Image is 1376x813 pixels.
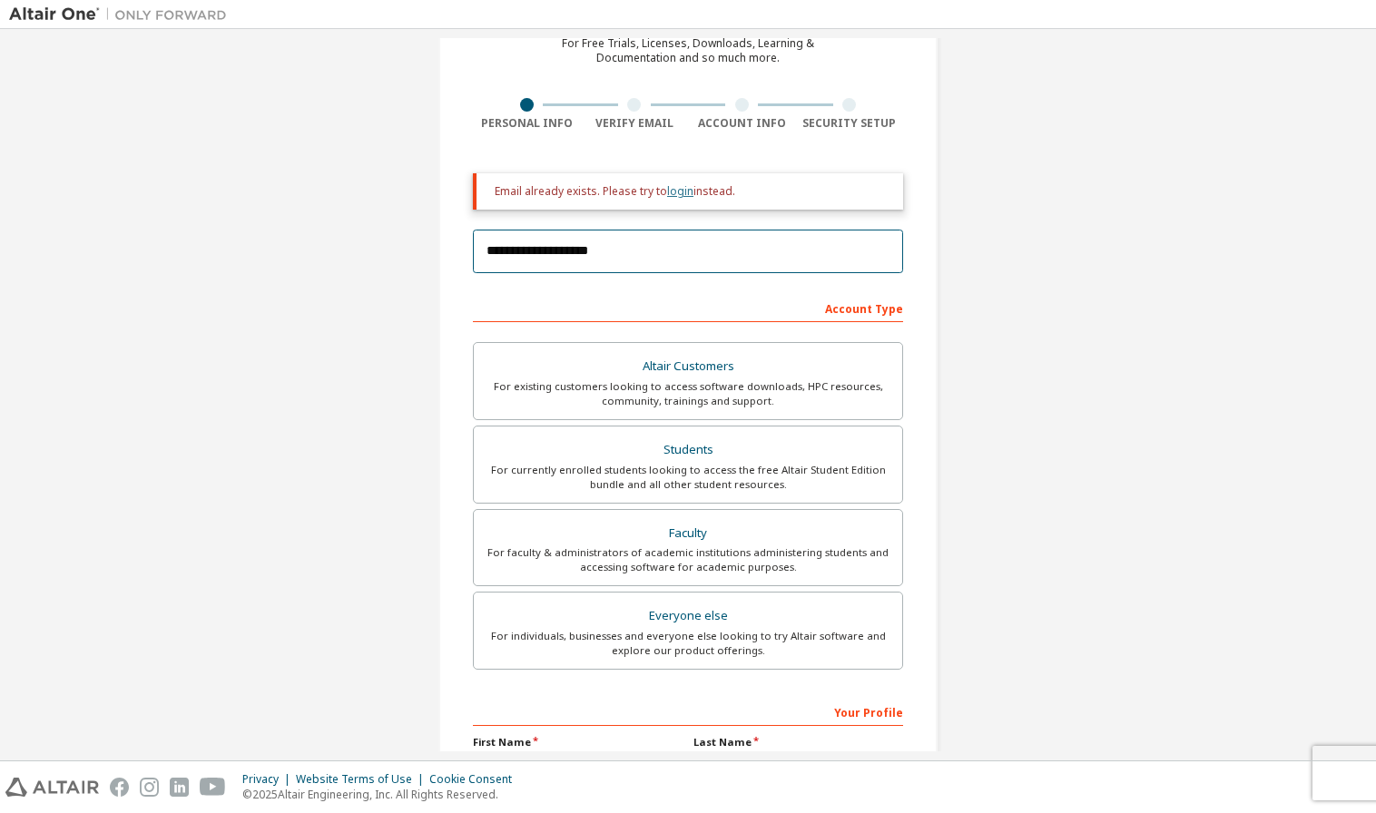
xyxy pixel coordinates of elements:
[242,772,296,787] div: Privacy
[9,5,236,24] img: Altair One
[296,772,429,787] div: Website Terms of Use
[485,521,891,546] div: Faculty
[693,735,903,749] label: Last Name
[110,778,129,797] img: facebook.svg
[485,545,891,574] div: For faculty & administrators of academic institutions administering students and accessing softwa...
[429,772,523,787] div: Cookie Consent
[485,463,891,492] div: For currently enrolled students looking to access the free Altair Student Edition bundle and all ...
[170,778,189,797] img: linkedin.svg
[562,36,814,65] div: For Free Trials, Licenses, Downloads, Learning & Documentation and so much more.
[485,354,891,379] div: Altair Customers
[688,116,796,131] div: Account Info
[796,116,904,131] div: Security Setup
[485,603,891,629] div: Everyone else
[667,183,693,199] a: login
[485,379,891,408] div: For existing customers looking to access software downloads, HPC resources, community, trainings ...
[485,629,891,658] div: For individuals, businesses and everyone else looking to try Altair software and explore our prod...
[200,778,226,797] img: youtube.svg
[485,437,891,463] div: Students
[242,787,523,802] p: © 2025 Altair Engineering, Inc. All Rights Reserved.
[5,778,99,797] img: altair_logo.svg
[495,184,889,199] div: Email already exists. Please try to instead.
[473,735,683,749] label: First Name
[140,778,159,797] img: instagram.svg
[581,116,689,131] div: Verify Email
[473,293,903,322] div: Account Type
[473,116,581,131] div: Personal Info
[473,697,903,726] div: Your Profile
